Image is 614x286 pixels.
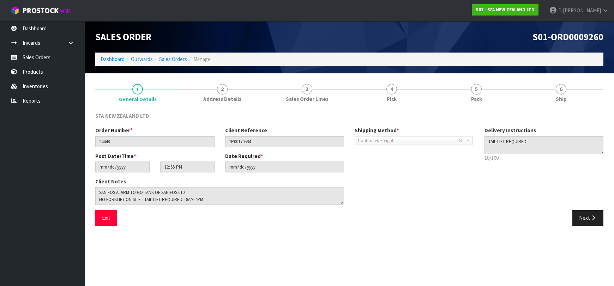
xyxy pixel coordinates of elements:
span: S01-ORD0009260 [532,31,603,43]
input: Order Number [95,136,215,147]
span: 2 [217,84,228,95]
span: Manage [193,56,211,62]
span: 1 [132,84,143,95]
img: cube-alt.png [11,6,19,15]
span: Sales Order [95,31,151,43]
span: 5 [471,84,482,95]
span: D [558,7,562,14]
span: Pack [471,95,482,103]
span: 3 [302,84,312,95]
span: Contracted Freight [358,136,459,145]
label: Date Required [225,152,263,160]
span: Sales Order Lines [286,95,329,103]
span: ProStock [23,6,59,15]
span: 6 [556,84,566,95]
span: [PERSON_NAME] [563,7,601,14]
a: Dashboard [101,56,125,62]
label: Order Number [95,127,133,134]
small: WMS [60,8,71,14]
label: Client Reference [225,127,267,134]
label: Delivery Instructions [484,127,536,134]
span: Address Details [203,95,241,103]
button: Exit [95,210,117,225]
label: Post Date/Time [95,152,136,160]
input: Client Reference [225,136,344,147]
strong: S01 - SFA NEW ZEALAND LTD [476,7,535,13]
span: 4 [386,84,397,95]
label: Client Notes [95,178,126,185]
span: SFA NEW ZEALAND LTD [95,112,149,119]
a: Outwards [131,56,153,62]
span: Pick [387,95,397,103]
label: Shipping Method [355,127,399,134]
span: Ship [556,95,567,103]
span: General Details [95,107,603,231]
p: 18/100 [484,154,604,162]
a: Sales Orders [159,56,187,62]
span: General Details [119,96,157,103]
button: Next [572,210,603,225]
